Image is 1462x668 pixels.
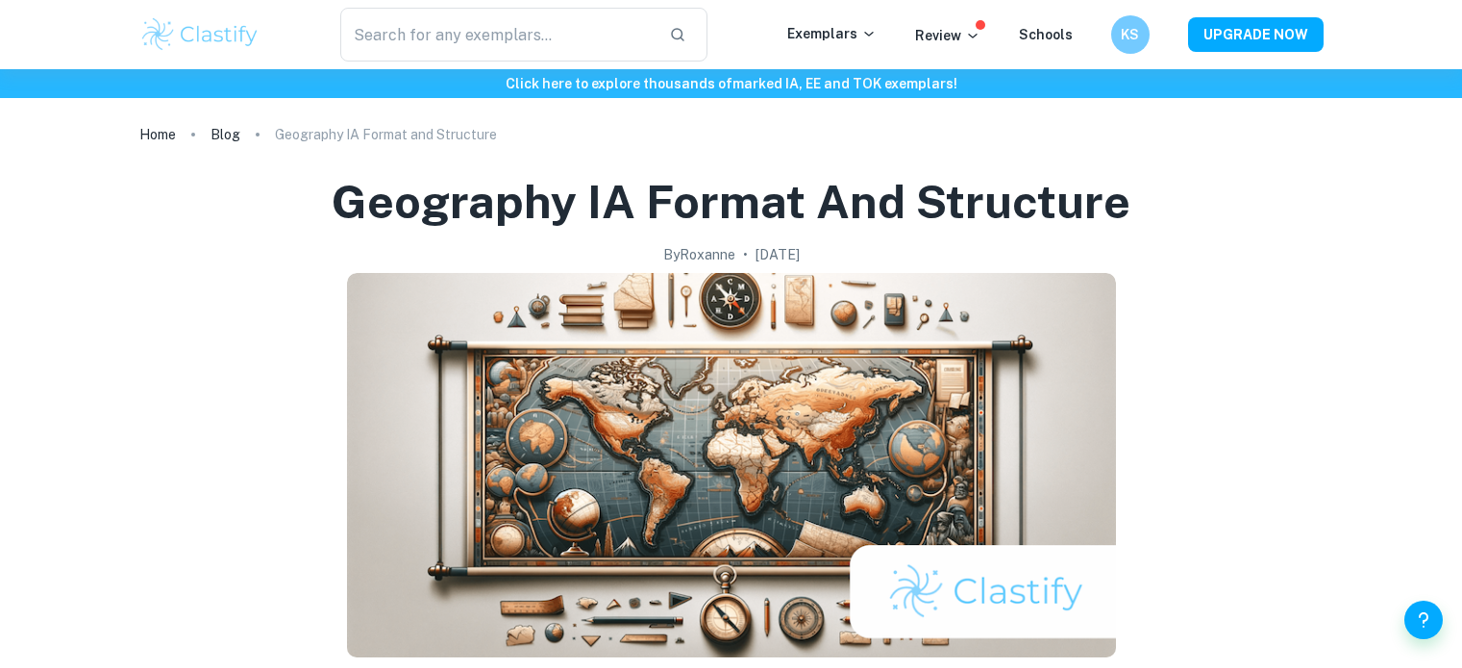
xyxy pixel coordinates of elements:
[1188,17,1324,52] button: UPGRADE NOW
[1019,27,1073,42] a: Schools
[743,244,748,265] p: •
[1404,601,1443,639] button: Help and Feedback
[340,8,655,62] input: Search for any exemplars...
[1119,24,1141,45] h6: KS
[139,121,176,148] a: Home
[332,171,1130,233] h1: Geography IA Format and Structure
[663,244,735,265] h2: By Roxanne
[139,15,261,54] img: Clastify logo
[756,244,800,265] h2: [DATE]
[347,273,1116,657] img: Geography IA Format and Structure cover image
[915,25,980,46] p: Review
[211,121,240,148] a: Blog
[1111,15,1150,54] button: KS
[4,73,1458,94] h6: Click here to explore thousands of marked IA, EE and TOK exemplars !
[275,124,497,145] p: Geography IA Format and Structure
[787,23,877,44] p: Exemplars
